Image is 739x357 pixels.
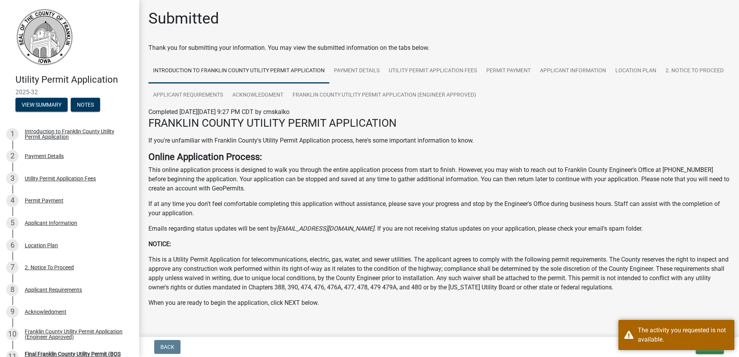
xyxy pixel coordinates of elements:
[71,98,100,112] button: Notes
[25,176,96,181] div: Utility Permit Application Fees
[148,240,171,248] strong: NOTICE:
[288,83,481,108] a: Franklin County Utility Permit Application (Engineer Approved)
[482,59,535,83] a: Permit Payment
[160,344,174,350] span: Back
[25,287,82,292] div: Applicant Requirements
[15,102,68,108] wm-modal-confirm: Summary
[6,128,19,140] div: 1
[25,220,77,226] div: Applicant Information
[611,59,661,83] a: Location Plan
[6,306,19,318] div: 9
[25,265,74,270] div: 2. Notice To Proceed
[6,172,19,185] div: 3
[15,8,73,66] img: Franklin County, Iowa
[148,117,730,130] h3: FRANKLIN COUNTY UTILITY PERMIT APPLICATION
[71,102,100,108] wm-modal-confirm: Notes
[277,225,374,232] i: [EMAIL_ADDRESS][DOMAIN_NAME]
[638,326,729,344] div: The activity you requested is not available.
[15,74,133,85] h4: Utility Permit Application
[148,83,228,108] a: Applicant Requirements
[148,59,329,83] a: Introduction to Franklin County Utility Permit Application
[6,217,19,229] div: 5
[148,43,730,53] div: Thank you for submitting your information. You may view the submitted information on the tabs below.
[148,298,730,308] p: When you are ready to begin the application, click NEXT below.
[6,239,19,252] div: 6
[148,151,262,162] strong: Online Application Process:
[6,261,19,274] div: 7
[148,9,219,28] h1: Submitted
[15,98,68,112] button: View Summary
[25,129,127,139] div: Introduction to Franklin County Utility Permit Application
[6,284,19,296] div: 8
[329,59,384,83] a: Payment Details
[15,88,124,96] span: 2025-32
[25,329,127,340] div: Franklin County Utility Permit Application (Engineer Approved)
[25,153,64,159] div: Payment Details
[148,255,730,292] p: This is a Utility Permit Application for telecommunications, electric, gas, water, and sewer util...
[154,340,180,354] button: Back
[148,165,730,193] p: This online application process is designed to walk you through the entire application process fr...
[228,83,288,108] a: Acknowledgment
[6,150,19,162] div: 2
[384,59,482,83] a: Utility Permit Application Fees
[148,108,289,116] span: Completed [DATE][DATE] 9:27 PM CDT by cmskalko
[148,136,730,145] p: If you're unfamiliar with Franklin County's Utility Permit Application process, here's some impor...
[6,328,19,340] div: 10
[148,224,730,233] p: Emails regarding status updates will be sent by . If you are not receiving status updates on your...
[25,243,58,248] div: Location Plan
[661,59,728,83] a: 2. Notice To Proceed
[148,199,730,218] p: If at any time you don't feel comfortable completing this application without assistance, please ...
[25,198,63,203] div: Permit Payment
[6,194,19,207] div: 4
[25,309,66,314] div: Acknowledgment
[535,59,611,83] a: Applicant Information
